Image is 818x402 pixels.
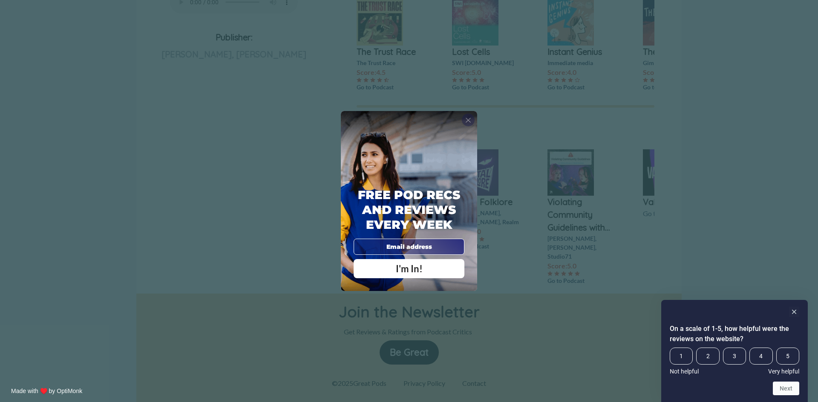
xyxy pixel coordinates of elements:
[768,368,799,375] span: Very helpful
[670,307,799,395] div: On a scale of 1-5, how helpful were the reviews on the website? Select an option from 1 to 5, wit...
[773,382,799,395] button: Next question
[696,348,719,365] span: 2
[776,348,799,365] span: 5
[11,388,82,394] a: Made with ♥️ by OptiMonk
[358,188,460,232] span: Free Pod Recs and Reviews every week
[670,348,799,375] div: On a scale of 1-5, how helpful were the reviews on the website? Select an option from 1 to 5, wit...
[465,116,471,124] span: X
[670,368,699,375] span: Not helpful
[670,324,799,344] h2: On a scale of 1-5, how helpful were the reviews on the website? Select an option from 1 to 5, wit...
[749,348,772,365] span: 4
[723,348,746,365] span: 3
[670,348,693,365] span: 1
[396,263,423,274] span: I'm In!
[354,239,464,255] input: Email address
[789,307,799,317] button: Hide survey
